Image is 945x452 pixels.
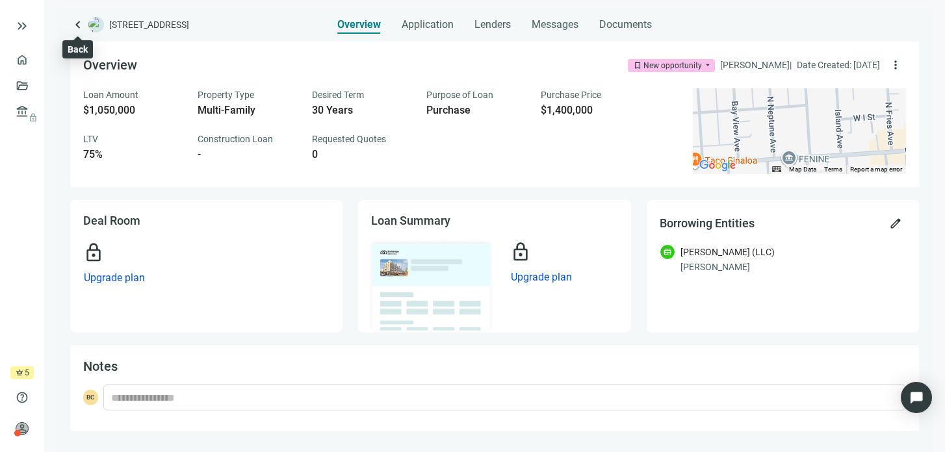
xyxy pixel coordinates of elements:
div: $1,050,000 [83,104,182,117]
div: Multi-Family [198,104,296,117]
span: Purchase Price [541,90,601,100]
div: New opportunity [643,59,702,72]
div: 75% [83,148,182,161]
div: - [198,148,296,161]
span: [STREET_ADDRESS] [109,18,189,31]
div: Open Intercom Messenger [901,382,932,413]
span: crown [16,369,23,377]
button: Upgrade plan [83,271,146,284]
img: Google [696,157,739,174]
span: Messages [532,18,578,31]
div: 0 [312,148,411,161]
span: Borrowing Entities [660,216,755,230]
a: Report a map error [850,166,902,173]
span: Requested Quotes [312,134,386,144]
a: keyboard_arrow_left [70,17,86,32]
a: Overview [32,55,70,65]
button: Keyboard shortcuts [772,165,781,174]
span: LTV [83,134,98,144]
div: [MEDICAL_DATA] Wealth [36,430,140,440]
span: Documents [599,18,652,31]
span: Application [402,18,454,31]
span: Construction Loan [198,134,273,144]
span: lock [510,242,531,262]
a: Terms [824,166,842,173]
div: [PERSON_NAME] | [720,58,792,72]
span: Purpose of Loan [426,90,493,100]
span: Overview [337,18,381,31]
img: deal-logo [88,17,104,32]
span: Desired Term [312,90,364,100]
button: Map Data [789,165,816,174]
a: Open this area in Google Maps (opens a new window) [696,157,739,174]
button: keyboard_double_arrow_right [14,18,30,34]
span: Property Type [198,90,254,100]
span: Loan Amount [83,90,138,100]
div: [PERSON_NAME] [36,417,140,430]
span: Lenders [474,18,511,31]
span: 5 [25,366,29,379]
span: Loan Summary [371,214,450,227]
span: BC [83,390,98,405]
button: edit [885,213,906,234]
div: Back [68,43,88,56]
span: edit [889,217,902,230]
span: more_vert [889,58,902,71]
span: lock [83,242,104,263]
span: person [16,422,29,435]
div: Date Created: [DATE] [797,58,880,72]
span: Notes [83,358,118,374]
div: Purchase [426,104,525,117]
a: Deals [32,81,55,91]
span: Upgrade plan [84,271,145,284]
div: [PERSON_NAME] [680,260,906,274]
span: Overview [83,57,137,73]
button: Upgrade plan [510,270,573,284]
span: Deal Room [83,214,140,227]
div: 30 Years [312,104,411,117]
div: $1,400,000 [541,104,640,117]
span: help [16,391,29,404]
span: bookmark [633,61,642,70]
button: more_vert [885,55,906,75]
img: dealOverviewImg [367,238,495,334]
span: Upgrade plan [511,271,572,283]
div: [PERSON_NAME] (LLC) [680,245,775,259]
